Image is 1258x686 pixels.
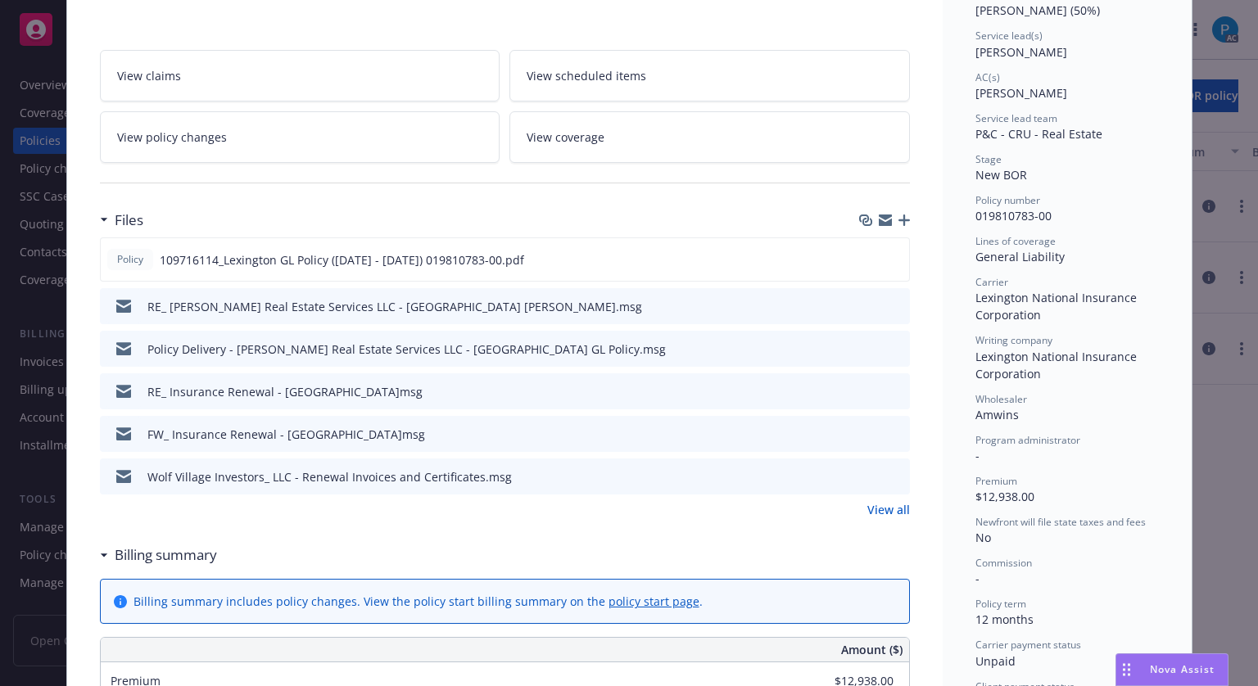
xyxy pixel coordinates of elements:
span: [PERSON_NAME] [975,44,1067,60]
button: download file [862,251,875,269]
span: Policy [114,252,147,267]
div: RE_ Insurance Renewal - [GEOGRAPHIC_DATA]msg [147,383,423,400]
a: View scheduled items [509,50,910,102]
div: Policy Delivery - [PERSON_NAME] Real Estate Services LLC - [GEOGRAPHIC_DATA] GL Policy.msg [147,341,666,358]
span: Service lead team [975,111,1057,125]
h3: Billing summary [115,544,217,566]
span: Service lead(s) [975,29,1043,43]
span: P&C - CRU - Real Estate [975,126,1102,142]
a: View coverage [509,111,910,163]
button: preview file [889,468,903,485]
div: FW_ Insurance Renewal - [GEOGRAPHIC_DATA]msg [147,426,425,443]
div: Billing summary includes policy changes. View the policy start billing summary on the . [133,593,703,610]
span: Policy term [975,597,1026,611]
span: [PERSON_NAME] [975,85,1067,101]
span: 109716114_Lexington GL Policy ([DATE] - [DATE]) 019810783-00.pdf [160,251,524,269]
span: View scheduled items [527,67,646,84]
button: Nova Assist [1115,653,1229,686]
span: Carrier payment status [975,638,1081,652]
span: Lexington National Insurance Corporation [975,349,1140,381]
button: download file [862,341,876,358]
a: policy start page [609,593,699,609]
span: Stage [975,152,1002,166]
button: preview file [889,341,903,358]
a: View claims [100,50,500,102]
span: Amwins [975,407,1019,422]
div: RE_ [PERSON_NAME] Real Estate Services LLC - [GEOGRAPHIC_DATA] [PERSON_NAME].msg [147,298,642,315]
span: AC(s) [975,70,1000,84]
a: View all [867,501,910,518]
button: download file [862,468,876,485]
div: Billing summary [100,544,217,566]
span: Policy number [975,193,1040,207]
span: - [975,448,980,463]
span: 019810783-00 [975,208,1052,223]
span: 12 months [975,612,1034,627]
span: Carrier [975,275,1008,289]
span: Premium [975,474,1017,488]
span: Commission [975,556,1032,570]
button: preview file [889,383,903,400]
span: Unpaid [975,653,1016,669]
button: download file [862,383,876,400]
button: preview file [888,251,903,269]
span: Lexington National Insurance Corporation [975,290,1140,323]
span: Lines of coverage [975,234,1056,248]
span: View coverage [527,129,604,146]
span: View claims [117,67,181,84]
button: preview file [889,298,903,315]
div: Drag to move [1116,654,1137,685]
div: General Liability [975,248,1159,265]
span: Nova Assist [1150,662,1215,676]
button: preview file [889,426,903,443]
span: Amount ($) [841,641,903,658]
a: View policy changes [100,111,500,163]
h3: Files [115,210,143,231]
span: View policy changes [117,129,227,146]
span: New BOR [975,167,1027,183]
span: Wholesaler [975,392,1027,406]
span: - [975,571,980,586]
button: download file [862,298,876,315]
div: Wolf Village Investors_ LLC - Renewal Invoices and Certificates.msg [147,468,512,485]
div: Files [100,210,143,231]
span: Writing company [975,333,1052,347]
span: No [975,530,991,545]
span: Program administrator [975,433,1080,447]
button: download file [862,426,876,443]
span: Newfront will file state taxes and fees [975,515,1146,529]
span: $12,938.00 [975,489,1034,504]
